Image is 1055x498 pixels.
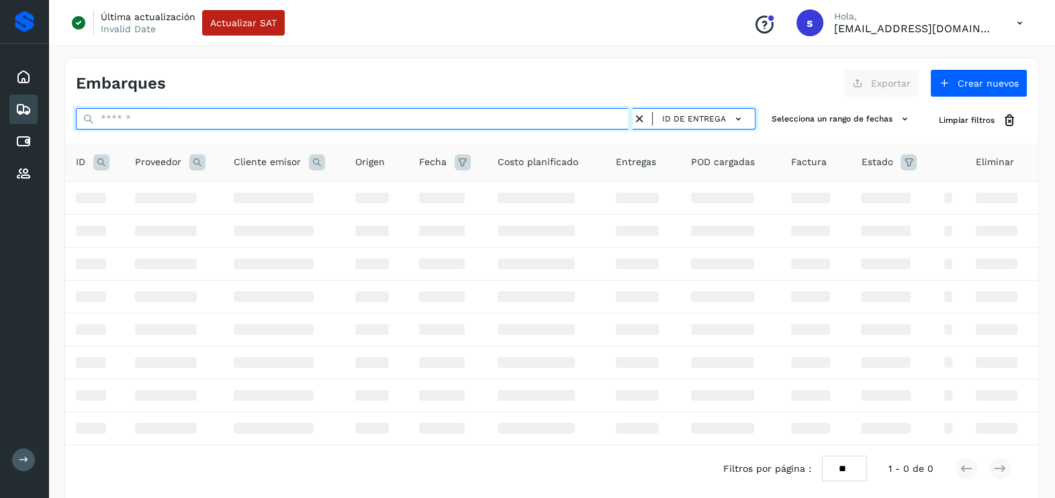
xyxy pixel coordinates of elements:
div: Embarques [9,95,38,124]
div: Cuentas por pagar [9,127,38,156]
span: Crear nuevos [958,79,1019,88]
span: Limpiar filtros [939,114,995,126]
p: Hola, [834,11,995,22]
button: Actualizar SAT [202,10,285,36]
button: Limpiar filtros [928,108,1027,133]
p: smedina@niagarawater.com [834,22,995,35]
span: Origen [355,155,385,169]
span: Factura [791,155,827,169]
button: Exportar [843,69,919,97]
span: Estado [861,155,892,169]
span: Cliente emisor [234,155,301,169]
button: ID de entrega [658,109,749,129]
span: 1 - 0 de 0 [888,462,933,476]
p: Invalid Date [101,23,156,35]
div: Inicio [9,62,38,92]
span: POD cargadas [691,155,755,169]
button: Crear nuevos [930,69,1027,97]
button: Selecciona un rango de fechas [766,108,917,130]
p: Última actualización [101,11,195,23]
div: Proveedores [9,159,38,189]
h4: Embarques [76,74,166,93]
span: Filtros por página : [723,462,811,476]
span: Costo planificado [498,155,578,169]
span: Fecha [419,155,447,169]
span: ID [76,155,85,169]
span: Eliminar [976,155,1014,169]
span: Proveedor [135,155,181,169]
span: Exportar [871,79,911,88]
span: Entregas [616,155,656,169]
span: ID de entrega [662,113,726,125]
span: Actualizar SAT [210,18,277,28]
